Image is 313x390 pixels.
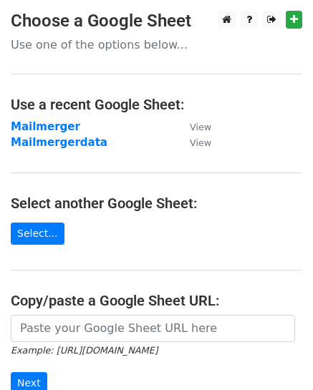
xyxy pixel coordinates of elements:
[190,122,211,132] small: View
[11,96,302,113] h4: Use a recent Google Sheet:
[190,137,211,148] small: View
[175,136,211,149] a: View
[11,37,302,52] p: Use one of the options below...
[175,120,211,133] a: View
[11,120,80,133] a: Mailmerger
[11,315,295,342] input: Paste your Google Sheet URL here
[11,292,302,309] h4: Copy/paste a Google Sheet URL:
[11,223,64,245] a: Select...
[11,11,302,31] h3: Choose a Google Sheet
[11,195,302,212] h4: Select another Google Sheet:
[11,136,107,149] a: Mailmergerdata
[11,345,158,356] small: Example: [URL][DOMAIN_NAME]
